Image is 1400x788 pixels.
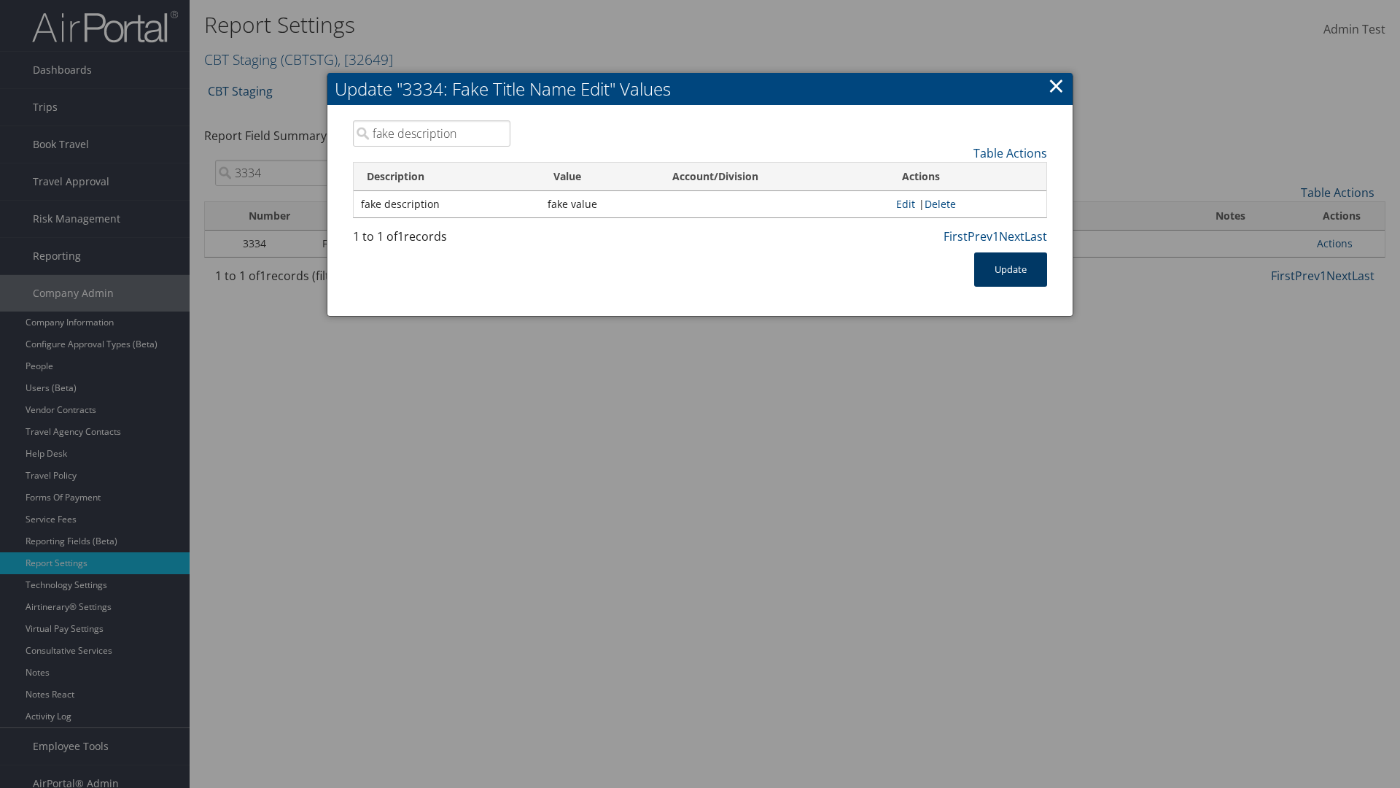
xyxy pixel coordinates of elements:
a: Table Actions [973,145,1047,161]
a: 1 [992,228,999,244]
div: 1 to 1 of records [353,228,510,252]
td: fake value [540,191,659,217]
button: Update [974,252,1047,287]
th: Description: activate to sort column descending [354,163,540,191]
a: Delete [925,197,956,211]
h2: Update "3334: Fake Title Name Edit" Values [327,73,1073,105]
input: Search [353,120,510,147]
td: | [889,191,1046,217]
th: Value: activate to sort column ascending [540,163,659,191]
th: Account/Division: activate to sort column ascending [659,163,889,191]
a: × [1048,71,1065,100]
a: Last [1024,228,1047,244]
a: Prev [968,228,992,244]
a: Next [999,228,1024,244]
th: Actions [889,163,1046,191]
a: Edit [896,197,915,211]
td: fake description [354,191,540,217]
a: First [944,228,968,244]
span: 1 [397,228,404,244]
